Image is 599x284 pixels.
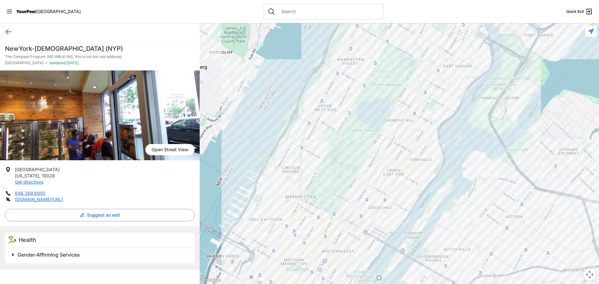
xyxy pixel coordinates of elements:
span: Suggest an edit [87,212,120,218]
span: [DATE] [66,60,79,65]
span: Quick Exit [566,9,584,14]
button: Map camera controls [583,268,596,281]
input: Search [278,8,379,15]
span: [GEOGRAPHIC_DATA] [5,60,43,65]
a: YourPeer[GEOGRAPHIC_DATA] [16,10,81,13]
span: 10028 [42,173,55,178]
span: Validated [49,60,66,65]
span: [US_STATE] [15,173,39,178]
span: [GEOGRAPHIC_DATA] [36,9,81,14]
a: 646.369.6905 [15,190,45,196]
span: ✓ [45,60,48,65]
a: Quick Exit [566,8,593,15]
a: [DOMAIN_NAME][URL] [15,197,63,202]
a: Get directions [15,179,43,185]
h1: NewYork-[DEMOGRAPHIC_DATA] (NYP) [5,44,195,53]
a: Open Street View [145,144,195,155]
span: Gender-Affirming Services [17,252,80,258]
span: Health [19,237,36,243]
p: The Compass Program (NO WALK-INS, this is not the real address) [5,54,195,59]
span: , [39,173,41,178]
button: Suggest an edit [5,209,195,221]
img: Google [201,276,222,284]
span: YourPeer [16,9,36,14]
span: [GEOGRAPHIC_DATA] [15,167,60,172]
a: Open this area in Google Maps (opens a new window) [201,276,222,284]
